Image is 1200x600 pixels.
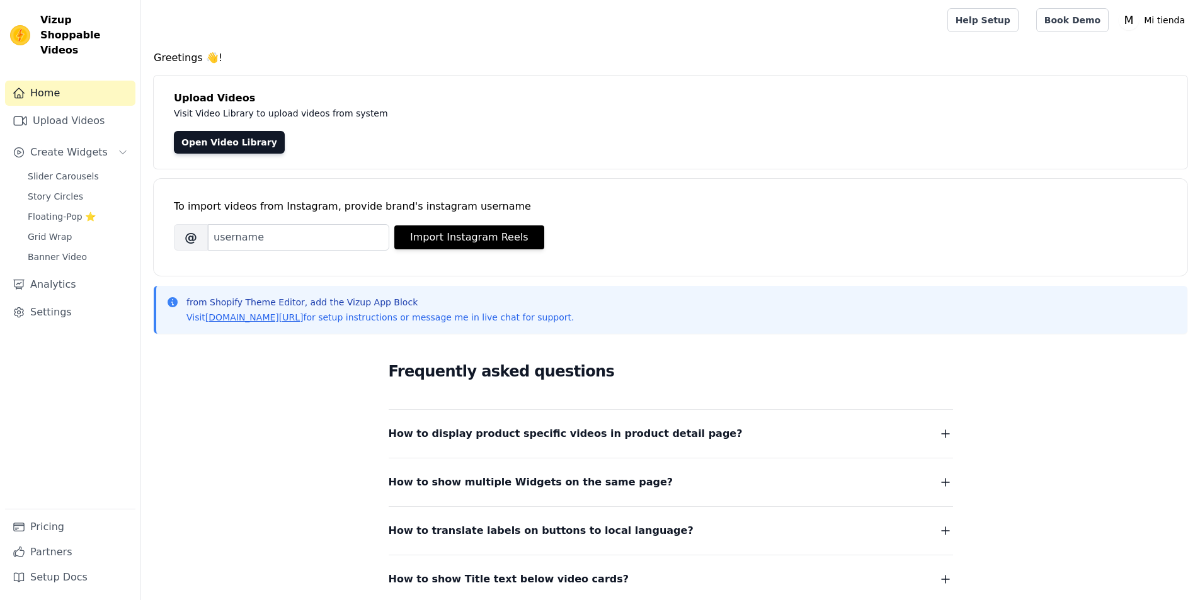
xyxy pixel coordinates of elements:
[5,565,135,590] a: Setup Docs
[20,248,135,266] a: Banner Video
[5,540,135,565] a: Partners
[10,25,30,45] img: Vizup
[174,91,1167,106] h4: Upload Videos
[186,296,574,308] p: from Shopify Theme Editor, add the Vizup App Block
[389,359,953,384] h2: Frequently asked questions
[389,570,629,588] span: How to show Title text below video cards?
[20,208,135,225] a: Floating-Pop ⭐
[5,300,135,325] a: Settings
[389,522,694,540] span: How to translate labels on buttons to local language?
[5,81,135,106] a: Home
[389,473,953,491] button: How to show multiple Widgets on the same page?
[28,230,72,243] span: Grid Wrap
[174,131,285,154] a: Open Video Library
[20,167,135,185] a: Slider Carousels
[28,251,87,263] span: Banner Video
[40,13,130,58] span: Vizup Shoppable Videos
[30,145,108,160] span: Create Widgets
[174,224,208,251] span: @
[394,225,544,249] button: Import Instagram Reels
[20,228,135,246] a: Grid Wrap
[174,199,1167,214] div: To import videos from Instagram, provide brand's instagram username
[186,311,574,324] p: Visit for setup instructions or message me in live chat for support.
[5,108,135,133] a: Upload Videos
[5,272,135,297] a: Analytics
[154,50,1187,65] h4: Greetings 👋!
[389,522,953,540] button: How to translate labels on buttons to local language?
[5,514,135,540] a: Pricing
[28,210,96,223] span: Floating-Pop ⭐
[1139,9,1190,31] p: Mi tienda
[389,425,953,443] button: How to display product specific videos in product detail page?
[5,140,135,165] button: Create Widgets
[174,106,738,121] p: Visit Video Library to upload videos from system
[389,425,743,443] span: How to display product specific videos in product detail page?
[1119,9,1190,31] button: M Mi tienda
[28,170,99,183] span: Slider Carousels
[1036,8,1109,32] a: Book Demo
[28,190,83,203] span: Story Circles
[208,224,389,251] input: username
[947,8,1019,32] a: Help Setup
[20,188,135,205] a: Story Circles
[389,570,953,588] button: How to show Title text below video cards?
[205,312,304,322] a: [DOMAIN_NAME][URL]
[1124,14,1134,26] text: M
[389,473,673,491] span: How to show multiple Widgets on the same page?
